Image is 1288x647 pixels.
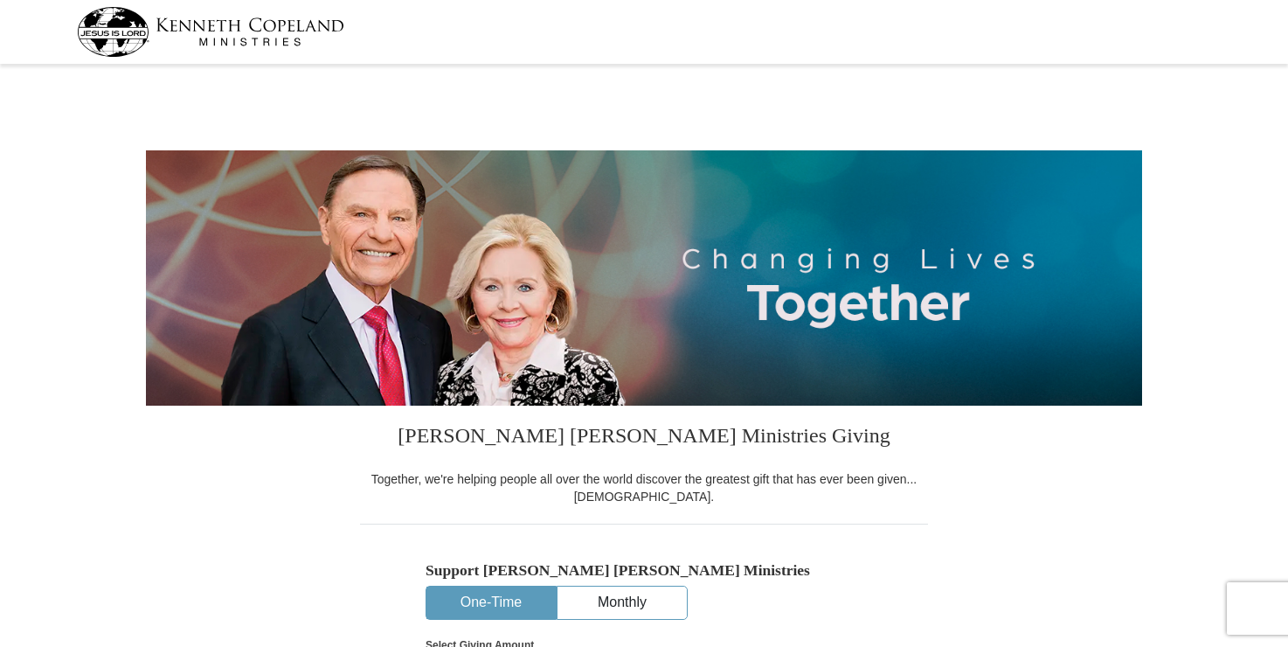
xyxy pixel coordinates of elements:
[426,561,862,580] h5: Support [PERSON_NAME] [PERSON_NAME] Ministries
[426,587,556,619] button: One-Time
[557,587,687,619] button: Monthly
[360,406,928,470] h3: [PERSON_NAME] [PERSON_NAME] Ministries Giving
[77,7,344,57] img: kcm-header-logo.svg
[360,470,928,505] div: Together, we're helping people all over the world discover the greatest gift that has ever been g...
